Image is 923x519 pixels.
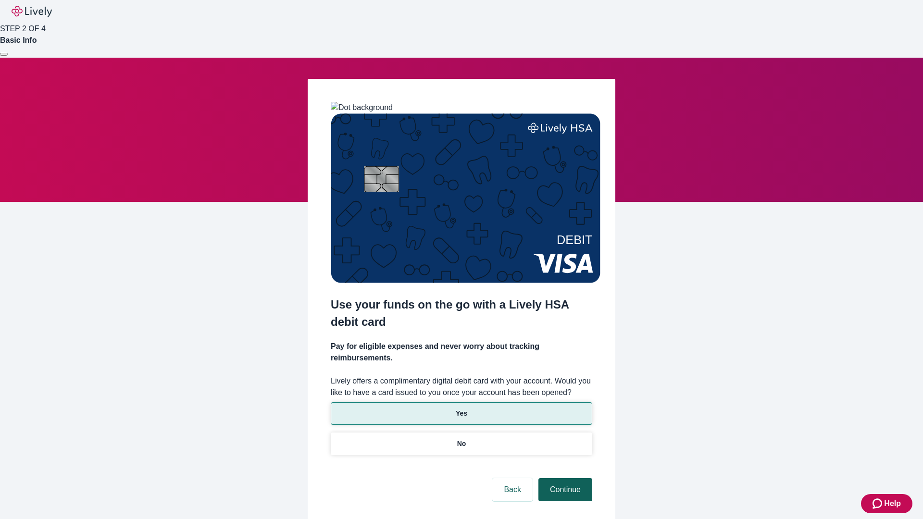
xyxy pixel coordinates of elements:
[884,498,901,509] span: Help
[492,478,533,501] button: Back
[331,113,600,283] img: Debit card
[538,478,592,501] button: Continue
[331,341,592,364] h4: Pay for eligible expenses and never worry about tracking reimbursements.
[456,408,467,419] p: Yes
[457,439,466,449] p: No
[331,102,393,113] img: Dot background
[12,6,52,17] img: Lively
[331,432,592,455] button: No
[331,375,592,398] label: Lively offers a complimentary digital debit card with your account. Would you like to have a card...
[331,402,592,425] button: Yes
[873,498,884,509] svg: Zendesk support icon
[861,494,912,513] button: Zendesk support iconHelp
[331,296,592,331] h2: Use your funds on the go with a Lively HSA debit card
